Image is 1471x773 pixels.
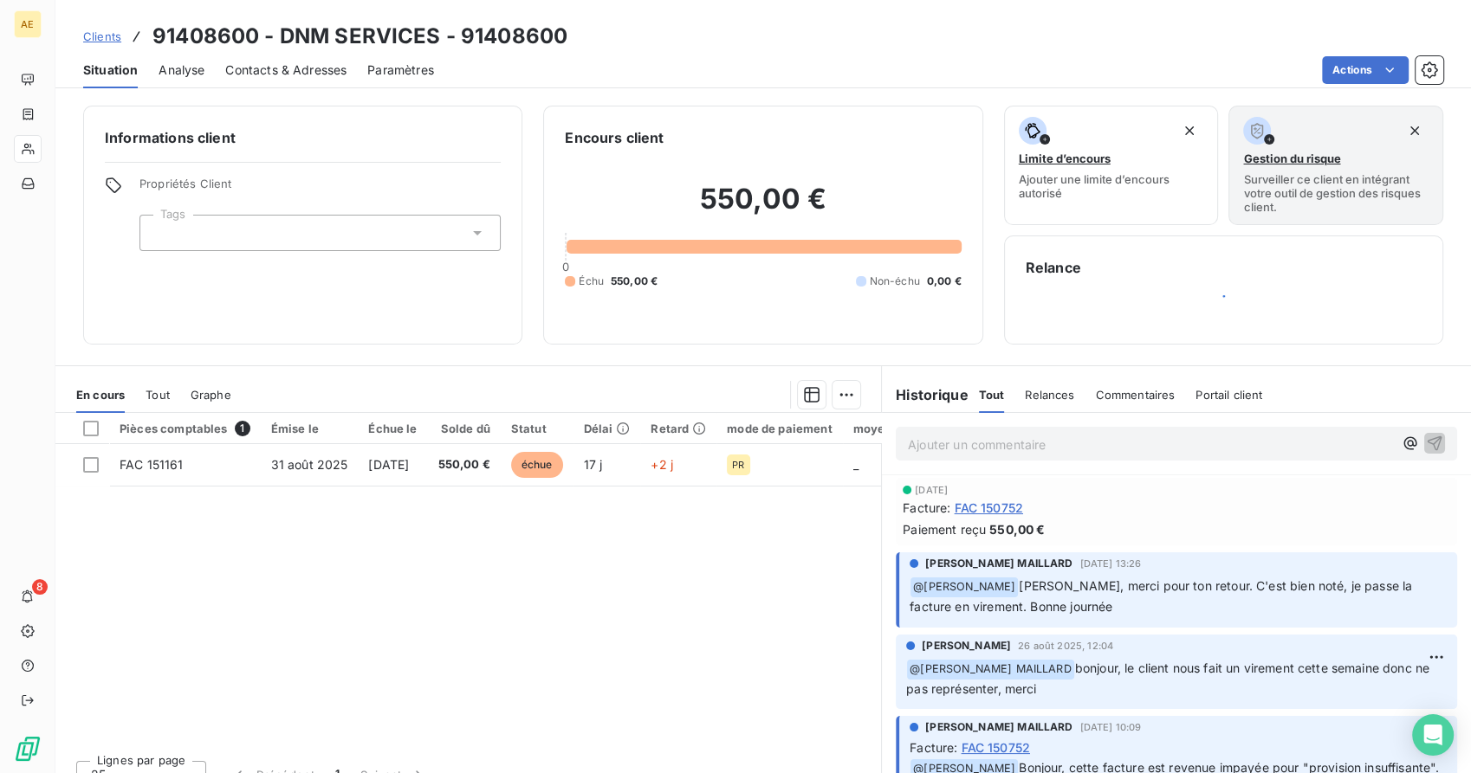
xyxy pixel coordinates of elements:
[152,21,567,52] h3: 91408600 - DNM SERVICES - 91408600
[120,457,184,472] span: FAC 151161
[14,735,42,763] img: Logo LeanPay
[584,457,603,472] span: 17 j
[611,274,658,289] span: 550,00 €
[105,127,501,148] h6: Informations client
[1019,151,1111,165] span: Limite d’encours
[83,61,138,79] span: Situation
[870,274,920,289] span: Non-échu
[191,388,231,402] span: Graphe
[1079,558,1141,569] span: [DATE] 13:26
[910,578,1416,614] span: [PERSON_NAME], merci pour ton retour. C'est bien noté, je passe la facture en virement. Bonne jou...
[511,452,563,478] span: échue
[989,520,1045,538] span: 550,00 €
[565,127,664,148] h6: Encours client
[368,422,417,435] div: Échue le
[1243,151,1340,165] span: Gestion du risque
[438,422,490,435] div: Solde dû
[922,638,1011,654] span: [PERSON_NAME]
[1412,714,1454,756] div: Open Intercom Messenger
[271,422,348,435] div: Émise le
[1243,172,1429,214] span: Surveiller ce client en intégrant votre outil de gestion des risques client.
[925,556,1072,571] span: [PERSON_NAME] MAILLARD
[961,738,1030,757] span: FAC 150752
[732,460,744,470] span: PR
[907,660,1073,680] span: @ [PERSON_NAME] MAILLARD
[1196,388,1262,402] span: Portail client
[1079,722,1141,732] span: [DATE] 10:09
[910,738,957,757] span: Facture :
[1322,56,1409,84] button: Actions
[565,182,961,234] h2: 550,00 €
[979,388,1005,402] span: Tout
[159,61,204,79] span: Analyse
[906,660,1433,696] span: bonjour, le client nous fait un virement cette semaine donc ne pas représenter, merci
[139,177,501,201] span: Propriétés Client
[927,274,962,289] span: 0,00 €
[651,422,706,435] div: Retard
[584,422,631,435] div: Délai
[1095,388,1175,402] span: Commentaires
[651,457,673,472] span: +2 j
[438,456,490,473] span: 550,00 €
[83,28,121,45] a: Clients
[14,10,42,38] div: AE
[1025,388,1074,402] span: Relances
[76,388,125,402] span: En cours
[368,457,409,472] span: [DATE]
[562,260,569,274] span: 0
[1004,106,1219,225] button: Limite d’encoursAjouter une limite d’encours autorisé
[1026,257,1422,278] h6: Relance
[1018,641,1113,651] span: 26 août 2025, 12:04
[853,457,859,472] span: _
[1019,172,1204,200] span: Ajouter une limite d’encours autorisé
[853,422,966,435] div: moyen de paiement
[511,422,563,435] div: Statut
[903,499,950,517] span: Facture :
[910,577,1018,597] span: @ [PERSON_NAME]
[903,520,986,538] span: Paiement reçu
[32,579,48,595] span: 8
[367,61,434,79] span: Paramètres
[915,485,948,495] span: [DATE]
[83,29,121,43] span: Clients
[1228,106,1443,225] button: Gestion du risqueSurveiller ce client en intégrant votre outil de gestion des risques client.
[235,421,250,436] span: 1
[954,499,1023,517] span: FAC 150752
[925,719,1072,735] span: [PERSON_NAME] MAILLARD
[579,274,604,289] span: Échu
[120,421,250,436] div: Pièces comptables
[882,384,969,405] h6: Historique
[146,388,170,402] span: Tout
[225,61,347,79] span: Contacts & Adresses
[727,422,832,435] div: mode de paiement
[154,225,168,241] input: Ajouter une valeur
[271,457,348,472] span: 31 août 2025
